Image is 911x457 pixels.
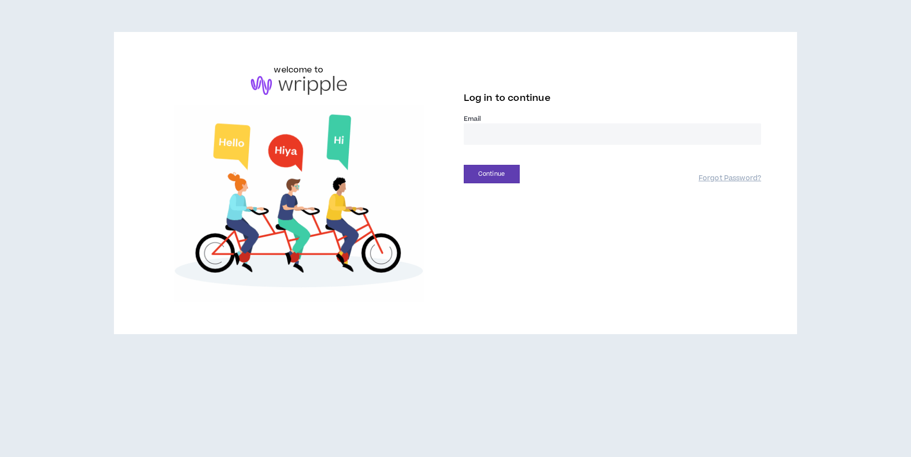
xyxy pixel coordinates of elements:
button: Continue [464,165,520,183]
a: Forgot Password? [699,174,761,183]
img: Welcome to Wripple [150,105,448,303]
img: logo-brand.png [251,76,347,95]
label: Email [464,114,762,123]
span: Log in to continue [464,92,551,104]
h6: welcome to [274,64,323,76]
